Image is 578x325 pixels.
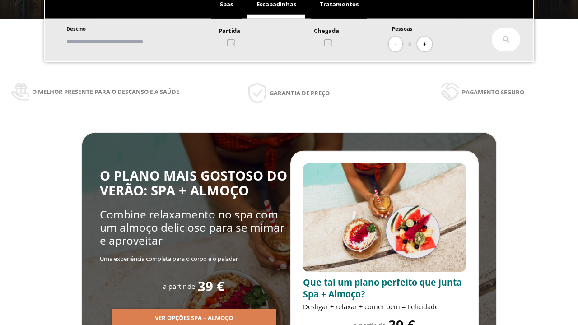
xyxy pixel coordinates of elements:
[389,37,402,52] button: -
[155,314,233,323] span: Ver opções Spa + Almoço
[198,279,224,294] span: 39 €
[66,25,86,32] span: Destino
[392,25,413,32] span: Pessoas
[32,87,179,97] span: O melhor presente para o descanso e a saúde
[408,39,411,49] span: 0
[100,255,238,263] span: Uma experiência completa para o corpo e o paladar
[303,163,466,272] img: promo-sprunch.ElVl7oUD.webp
[303,302,438,311] span: Desligar + relaxar + comer bem = Felicidade
[462,87,524,97] span: Pagamento seguro
[100,207,284,248] span: Combine relaxamento no spa com um almoço delicioso para se mimar e aproveitar
[417,37,432,52] button: +
[270,88,330,98] span: Garantia de preço
[112,314,276,322] a: Ver opções Spa + Almoço
[163,282,195,291] span: a partir de
[303,276,462,300] span: Que tal um plano perfeito que junta Spa + Almoço?
[100,167,287,200] span: O PLANO MAIS GOSTOSO DO VERÃO: SPA + ALMOÇO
